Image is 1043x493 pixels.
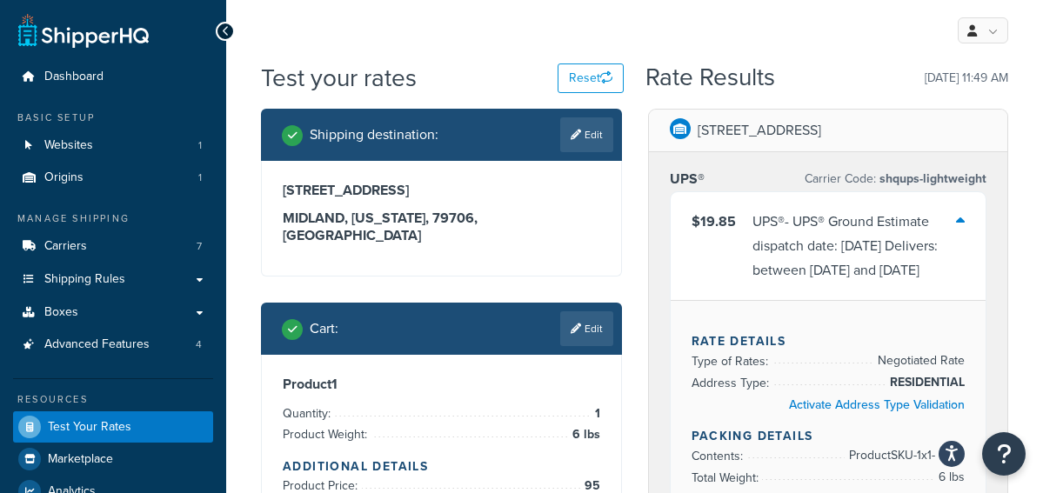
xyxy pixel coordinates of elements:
button: Open Resource Center [982,432,1026,476]
a: Shipping Rules [13,263,213,296]
h3: [STREET_ADDRESS] [283,182,600,199]
button: Reset [558,63,624,93]
span: Product SKU-1 x 1 - 6 lbs [845,445,965,466]
div: Basic Setup [13,110,213,125]
h4: Packing Details [692,427,966,445]
span: Address Type: [692,374,773,392]
span: Type of Rates: [692,352,772,370]
span: Boxes [44,305,78,320]
span: Carriers [44,239,87,254]
a: Marketplace [13,443,213,475]
h4: Additional Details [283,457,600,476]
h1: Test your rates [261,61,417,95]
span: 1 [198,170,202,185]
a: Origins1 [13,162,213,194]
span: Negotiated Rate [873,350,965,371]
span: 6 lbs [568,424,600,445]
p: [DATE] 11:49 AM [925,66,1008,90]
span: Origins [44,170,84,185]
a: Test Your Rates [13,411,213,443]
h2: Rate Results [645,64,775,91]
span: Websites [44,138,93,153]
span: Quantity: [283,404,335,423]
p: Carrier Code: [805,167,986,191]
span: Contents: [692,447,747,465]
h3: Product 1 [283,376,600,393]
a: Advanced Features4 [13,329,213,361]
span: 1 [198,138,202,153]
a: Edit [560,117,613,152]
h3: UPS® [670,170,705,188]
li: Carriers [13,230,213,263]
span: 7 [197,239,202,254]
span: Total Weight: [692,469,763,487]
span: Test Your Rates [48,420,131,435]
a: Boxes [13,296,213,329]
a: Carriers7 [13,230,213,263]
li: Advanced Features [13,329,213,361]
a: Activate Address Type Validation [789,396,965,414]
div: UPS® - UPS® Ground Estimate dispatch date: [DATE] Delivers: between [DATE] and [DATE] [752,210,957,283]
a: Websites1 [13,130,213,162]
span: RESIDENTIAL [886,372,965,393]
span: 4 [196,337,202,352]
a: Edit [560,311,613,346]
p: [STREET_ADDRESS] [698,118,821,143]
h2: Cart : [310,321,338,336]
span: $19.85 [692,211,736,231]
h4: Rate Details [692,332,966,350]
li: Origins [13,162,213,194]
span: Marketplace [48,452,113,467]
span: Advanced Features [44,337,150,352]
h3: MIDLAND, [US_STATE], 79706 , [GEOGRAPHIC_DATA] [283,210,600,244]
h2: Shipping destination : [310,127,438,143]
span: 6 lbs [934,467,965,488]
span: 1 [591,403,600,424]
span: Dashboard [44,70,104,84]
span: Product Weight: [283,425,371,443]
span: shqups-lightweight [876,170,986,188]
span: Shipping Rules [44,272,125,287]
a: Dashboard [13,61,213,93]
li: Websites [13,130,213,162]
div: Resources [13,392,213,407]
div: Manage Shipping [13,211,213,226]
